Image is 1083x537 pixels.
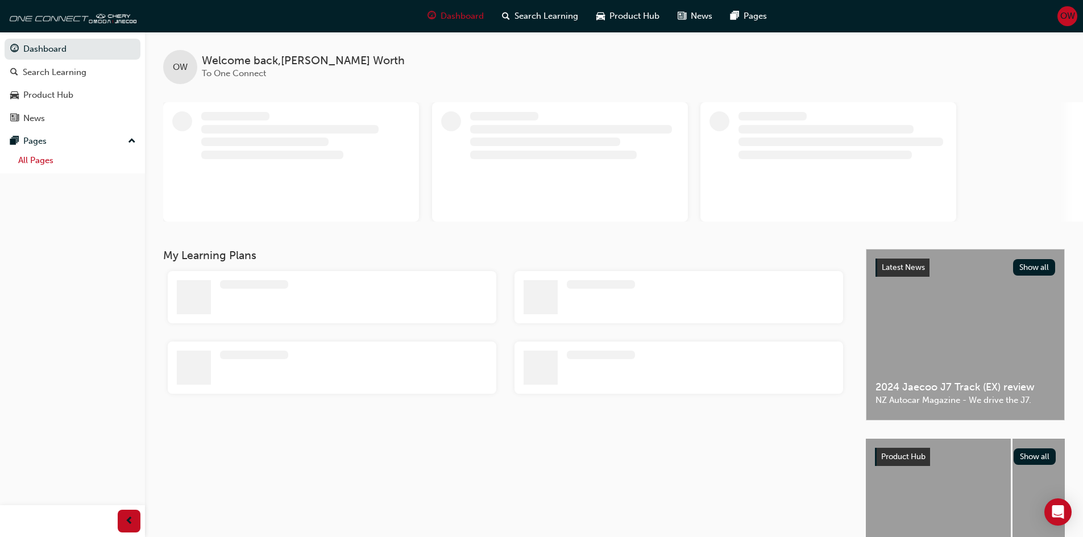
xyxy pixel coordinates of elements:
span: pages-icon [731,9,739,23]
a: Product HubShow all [875,448,1056,466]
span: guage-icon [10,44,19,55]
span: search-icon [502,9,510,23]
span: pages-icon [10,136,19,147]
button: Show all [1014,448,1056,465]
div: Open Intercom Messenger [1044,498,1072,526]
a: Dashboard [5,39,140,60]
div: News [23,112,45,125]
span: Product Hub [609,10,659,23]
button: Pages [5,131,140,152]
span: search-icon [10,68,18,78]
button: DashboardSearch LearningProduct HubNews [5,36,140,131]
a: Latest NewsShow all2024 Jaecoo J7 Track (EX) reviewNZ Autocar Magazine - We drive the J7. [866,249,1065,421]
div: Product Hub [23,89,73,102]
div: Pages [23,135,47,148]
span: OW [173,61,188,74]
span: news-icon [10,114,19,124]
a: Search Learning [5,62,140,83]
button: Show all [1013,259,1056,276]
a: Latest NewsShow all [875,259,1055,277]
span: Pages [744,10,767,23]
span: To One Connect [202,68,266,78]
span: Search Learning [514,10,578,23]
a: news-iconNews [669,5,721,28]
span: News [691,10,712,23]
a: guage-iconDashboard [418,5,493,28]
h3: My Learning Plans [163,249,848,262]
img: oneconnect [6,5,136,27]
span: car-icon [10,90,19,101]
div: Search Learning [23,66,86,79]
span: Latest News [882,263,925,272]
a: search-iconSearch Learning [493,5,587,28]
span: news-icon [678,9,686,23]
a: car-iconProduct Hub [587,5,669,28]
span: up-icon [128,134,136,149]
span: prev-icon [125,514,134,528]
a: pages-iconPages [721,5,776,28]
span: OW [1060,10,1075,23]
a: News [5,108,140,129]
span: Dashboard [441,10,484,23]
button: OW [1057,6,1077,26]
span: Product Hub [881,452,926,461]
span: 2024 Jaecoo J7 Track (EX) review [875,381,1055,394]
a: All Pages [14,152,140,169]
span: NZ Autocar Magazine - We drive the J7. [875,394,1055,407]
span: guage-icon [428,9,436,23]
a: Product Hub [5,85,140,106]
span: car-icon [596,9,605,23]
span: Welcome back , [PERSON_NAME] Worth [202,55,405,68]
